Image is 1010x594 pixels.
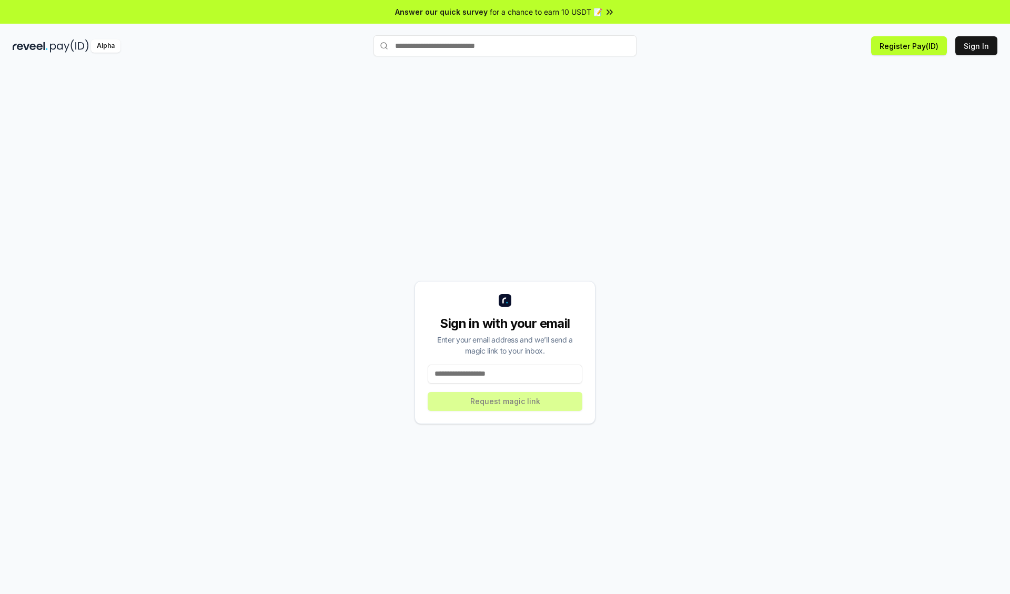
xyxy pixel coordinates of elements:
div: Sign in with your email [428,315,582,332]
span: Answer our quick survey [395,6,488,17]
img: pay_id [50,39,89,53]
button: Register Pay(ID) [871,36,947,55]
div: Enter your email address and we’ll send a magic link to your inbox. [428,334,582,356]
img: reveel_dark [13,39,48,53]
button: Sign In [955,36,997,55]
img: logo_small [499,294,511,307]
div: Alpha [91,39,120,53]
span: for a chance to earn 10 USDT 📝 [490,6,602,17]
